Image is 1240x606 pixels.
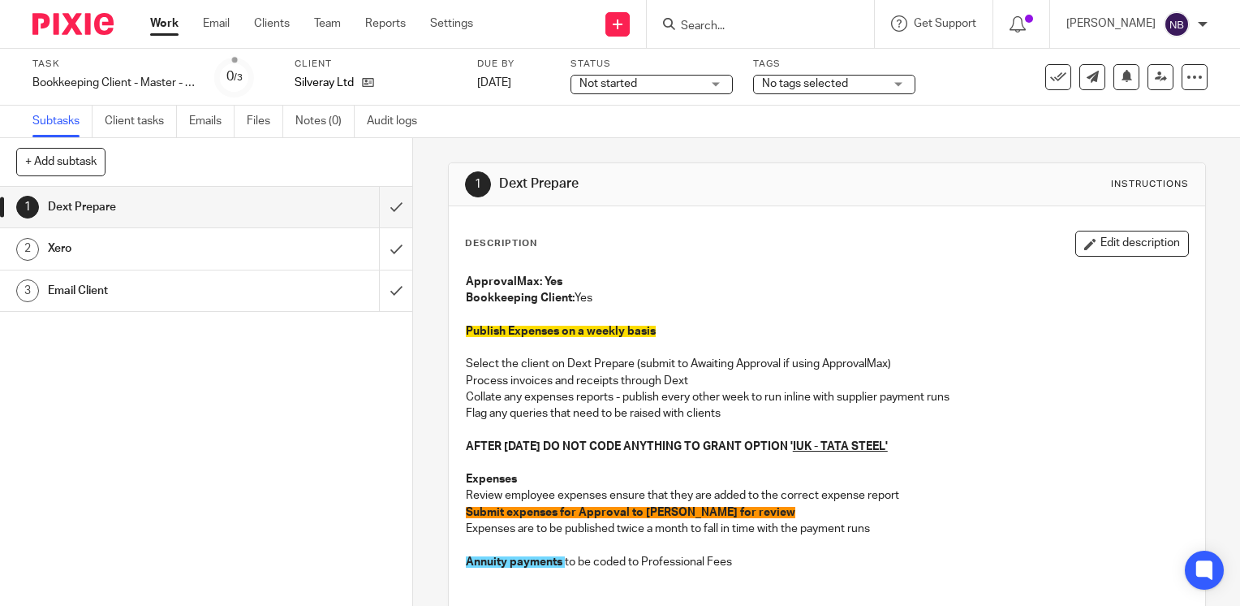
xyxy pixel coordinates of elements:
[16,238,39,261] div: 2
[1075,231,1189,257] button: Edit description
[48,195,258,219] h1: Dext Prepare
[189,106,235,137] a: Emails
[579,78,637,89] span: Not started
[226,67,243,86] div: 0
[32,75,195,91] div: Bookkeeping Client - Master - Silverray Ltd
[466,554,1188,570] p: to be coded to Professional Fees
[466,389,1188,405] p: Collate any expenses reports - publish every other week to run inline with supplier payment runs
[295,75,354,91] p: Silveray Ltd
[499,175,861,193] h1: Dext Prepare
[314,15,341,32] a: Team
[247,106,283,137] a: Files
[466,521,1188,537] p: Expenses are to be published twice a month to fall in time with the payment runs
[570,58,733,71] label: Status
[16,148,105,175] button: + Add subtask
[16,279,39,302] div: 3
[477,58,550,71] label: Due by
[465,171,491,197] div: 1
[466,290,1188,306] p: Yes
[466,474,517,485] strong: Expenses
[914,18,976,29] span: Get Support
[679,19,825,34] input: Search
[466,405,1188,422] p: Flag any queries that need to be raised with clients
[466,556,562,568] span: Annuity payments
[203,15,230,32] a: Email
[477,77,511,89] span: [DATE]
[365,15,406,32] a: Reports
[466,441,888,452] strong: AFTER [DATE] DO NOT CODE ANYTHING TO GRANT OPTION '
[254,15,290,32] a: Clients
[48,279,258,303] h1: Email Client
[32,13,114,35] img: Pixie
[466,373,1188,389] p: Process invoices and receipts through Dext
[105,106,177,137] a: Client tasks
[367,106,429,137] a: Audit logs
[16,196,39,219] div: 1
[466,487,1188,504] p: Review employee expenses ensure that they are added to the correct expense report
[295,106,355,137] a: Notes (0)
[465,237,537,250] p: Description
[1164,11,1190,37] img: svg%3E
[466,356,1188,372] p: Select the client on Dext Prepare (submit to Awaiting Approval if using ApprovalMax)
[753,58,915,71] label: Tags
[1111,178,1189,191] div: Instructions
[793,441,888,452] u: IUK - TATA STEEL'
[762,78,848,89] span: No tags selected
[1066,15,1156,32] p: [PERSON_NAME]
[48,236,258,261] h1: Xero
[430,15,473,32] a: Settings
[150,15,179,32] a: Work
[466,276,562,288] strong: ApprovalMax: Yes
[466,326,656,337] span: Publish Expenses on a weekly basis
[466,292,575,304] strong: Bookkeeping Client:
[32,106,93,137] a: Subtasks
[466,507,795,518] span: Submit expenses for Approval to [PERSON_NAME] for review
[32,58,195,71] label: Task
[234,73,243,82] small: /3
[295,58,457,71] label: Client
